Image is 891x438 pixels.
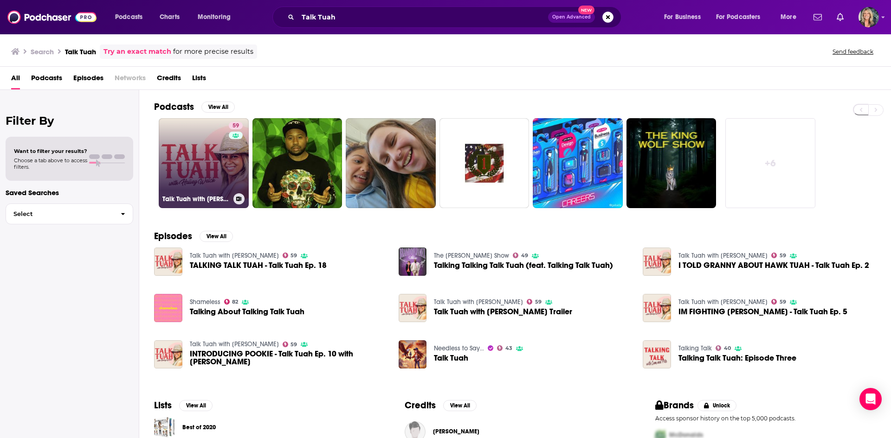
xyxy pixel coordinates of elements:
span: 59 [291,254,297,258]
img: IM FIGHTING JOJO SIWA - Talk Tuah Ep. 5 [643,294,671,322]
a: Best of 2020 [154,417,175,438]
button: View All [201,102,235,113]
img: Podchaser - Follow, Share and Rate Podcasts [7,8,97,26]
a: 59 [283,342,297,347]
a: Talking Talk Tuah: Episode Three [643,340,671,368]
button: Show profile menu [859,7,879,27]
p: Access sponsor history on the top 5,000 podcasts. [655,415,876,422]
button: Open AdvancedNew [548,12,595,23]
div: Search podcasts, credits, & more... [281,6,630,28]
a: 59Talk Tuah with [PERSON_NAME] [159,118,249,208]
span: 59 [535,300,542,304]
img: Talking About Talking Talk Tuah [154,294,182,322]
button: Select [6,203,133,224]
a: 59 [283,253,297,258]
button: open menu [774,10,808,25]
a: Talk Tuah with Haliey Welch [190,252,279,260]
a: Shameless [190,298,220,306]
img: I TOLD GRANNY ABOUT HAWK TUAH - Talk Tuah Ep. 2 [643,248,671,276]
a: Charts [154,10,185,25]
button: Unlock [697,400,737,411]
img: TALKING TALK TUAH - Talk Tuah Ep. 18 [154,248,182,276]
a: TALKING TALK TUAH - Talk Tuah Ep. 18 [190,261,327,269]
a: INTRODUCING POOKIE - Talk Tuah Ep. 10 with Jake Paul [190,350,387,366]
img: Talk Tuah with Haliey Welch Trailer [399,294,427,322]
span: Want to filter your results? [14,148,87,154]
span: Logged in as lisa.beech [859,7,879,27]
h2: Lists [154,400,172,411]
span: Talk Tuah [434,354,468,362]
a: Try an exact match [103,46,171,57]
a: 59 [771,253,786,258]
a: Talk Tuah with Haliey Welch [678,252,768,260]
span: [PERSON_NAME] [433,428,479,435]
span: 43 [505,346,512,350]
h2: Filter By [6,114,133,127]
a: PodcastsView All [154,101,235,113]
span: More [781,11,796,24]
p: Saved Searches [6,188,133,197]
h2: Podcasts [154,101,194,113]
span: For Podcasters [716,11,761,24]
a: Talking About Talking Talk Tuah [190,308,304,316]
a: Show notifications dropdown [833,9,847,25]
span: I TOLD GRANNY ABOUT HAWK TUAH - Talk Tuah Ep. 2 [678,261,869,269]
span: 40 [724,346,731,350]
span: Episodes [73,70,103,89]
span: 82 [232,300,238,304]
a: The Brandon Jamel Show [434,252,509,260]
a: 59 [527,299,542,305]
a: Talking Talking Talk Tuah (feat. Talking Talk Tuah) [434,261,613,269]
span: for more precise results [173,46,253,57]
a: 59 [229,122,243,129]
a: Lists [192,70,206,89]
a: Podcasts [31,70,62,89]
a: IM FIGHTING JOJO SIWA - Talk Tuah Ep. 5 [678,308,847,316]
a: Talk Tuah with Haliey Welch [434,298,523,306]
a: Best of 2020 [182,422,216,432]
button: open menu [191,10,243,25]
a: Talk Tuah with Haliey Welch Trailer [434,308,572,316]
input: Search podcasts, credits, & more... [298,10,548,25]
span: Talking Talk Tuah: Episode Three [678,354,796,362]
h2: Credits [405,400,436,411]
span: New [578,6,595,14]
a: Talking Talk [678,344,712,352]
a: All [11,70,20,89]
a: Pete Ditzler [433,428,479,435]
span: Choose a tab above to access filters. [14,157,87,170]
img: Talking Talking Talk Tuah (feat. Talking Talk Tuah) [399,248,427,276]
a: +6 [725,118,815,208]
h2: Episodes [154,230,192,242]
h3: Search [31,47,54,56]
button: open menu [658,10,712,25]
h3: Talk Tuah with [PERSON_NAME] [162,195,230,203]
span: Select [6,211,113,217]
span: 59 [232,121,239,131]
a: 49 [513,253,528,258]
span: Open Advanced [552,15,591,19]
div: Open Intercom Messenger [859,388,882,410]
span: INTRODUCING POOKIE - Talk Tuah Ep. 10 with [PERSON_NAME] [190,350,387,366]
a: 43 [497,345,512,351]
a: Needless to Say... [434,344,484,352]
img: Talk Tuah [399,340,427,368]
a: Talk Tuah with Haliey Welch [678,298,768,306]
img: INTRODUCING POOKIE - Talk Tuah Ep. 10 with Jake Paul [154,340,182,368]
span: Monitoring [198,11,231,24]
